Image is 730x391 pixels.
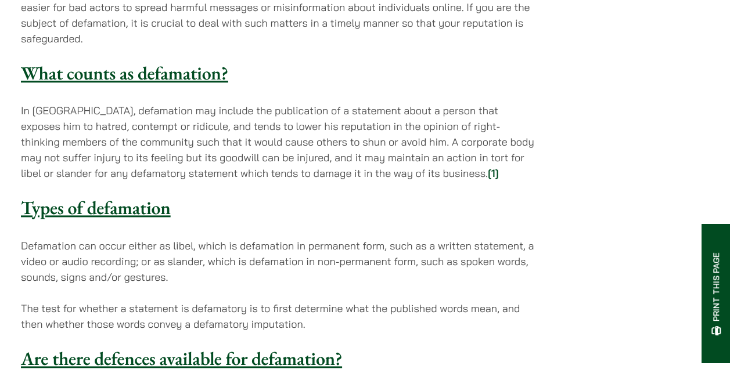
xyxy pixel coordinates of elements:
p: The test for whether a statement is defamatory is to first determine what the published words mea... [21,301,537,332]
u: What counts as defamation? [21,61,228,85]
u: Types of defamation [21,195,171,220]
p: In [GEOGRAPHIC_DATA], defamation may include the publication of a statement about a person that e... [21,103,537,181]
u: Are there defences available for defamation? [21,346,342,371]
p: Defamation can occur either as libel, which is defamation in permanent form, such as a written st... [21,238,537,285]
a: [1] [488,166,499,180]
